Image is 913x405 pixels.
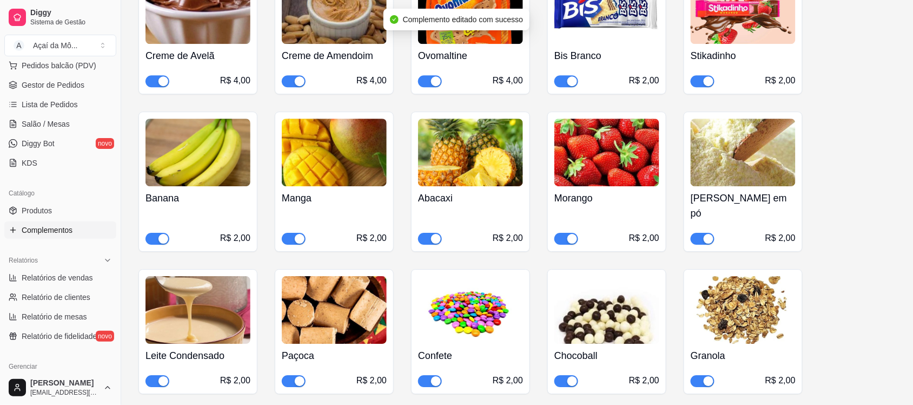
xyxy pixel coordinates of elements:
[403,15,524,24] span: Complemento editado com sucesso
[418,48,523,63] h4: Ovomaltine
[554,191,659,206] h4: Morango
[4,35,116,56] button: Select a team
[220,374,250,387] div: R$ 2,00
[22,331,97,342] span: Relatório de fidelidade
[30,388,99,397] span: [EMAIL_ADDRESS][DOMAIN_NAME]
[691,191,796,221] h4: [PERSON_NAME] em pó
[22,60,96,71] span: Pedidos balcão (PDV)
[22,205,52,216] span: Produtos
[493,232,523,245] div: R$ 2,00
[4,269,116,286] a: Relatórios de vendas
[145,276,250,344] img: product-image
[765,74,796,87] div: R$ 2,00
[4,96,116,113] a: Lista de Pedidos
[629,374,659,387] div: R$ 2,00
[30,8,112,18] span: Diggy
[282,191,387,206] h4: Manga
[22,311,87,322] span: Relatório de mesas
[554,119,659,186] img: product-image
[22,158,37,168] span: KDS
[4,185,116,202] div: Catálogo
[282,119,387,186] img: product-image
[4,202,116,219] a: Produtos
[493,374,523,387] div: R$ 2,00
[30,378,99,388] span: [PERSON_NAME]
[33,40,78,51] div: Açaí da Mô ...
[418,119,523,186] img: product-image
[145,119,250,186] img: product-image
[4,221,116,239] a: Complementos
[282,348,387,363] h4: Paçoca
[554,348,659,363] h4: Chocoball
[691,276,796,344] img: product-image
[4,358,116,375] div: Gerenciar
[22,99,78,110] span: Lista de Pedidos
[145,48,250,63] h4: Creme de Avelã
[4,154,116,172] a: KDS
[282,48,387,63] h4: Creme de Amendoim
[220,74,250,87] div: R$ 4,00
[554,48,659,63] h4: Bis Branco
[4,115,116,133] a: Salão / Mesas
[554,276,659,344] img: product-image
[30,18,112,27] span: Sistema de Gestão
[691,348,796,363] h4: Granola
[418,276,523,344] img: product-image
[4,135,116,152] a: Diggy Botnovo
[22,225,72,236] span: Complementos
[220,232,250,245] div: R$ 2,00
[4,57,116,74] button: Pedidos balcão (PDV)
[145,191,250,206] h4: Banana
[282,276,387,344] img: product-image
[390,15,399,24] span: check-circle
[629,232,659,245] div: R$ 2,00
[22,119,70,129] span: Salão / Mesas
[4,375,116,401] button: [PERSON_NAME][EMAIL_ADDRESS][DOMAIN_NAME]
[14,40,24,51] span: A
[22,138,55,149] span: Diggy Bot
[22,272,93,283] span: Relatórios de vendas
[356,74,387,87] div: R$ 4,00
[418,348,523,363] h4: Confete
[356,232,387,245] div: R$ 2,00
[629,74,659,87] div: R$ 2,00
[22,80,84,90] span: Gestor de Pedidos
[145,348,250,363] h4: Leite Condensado
[765,374,796,387] div: R$ 2,00
[4,289,116,306] a: Relatório de clientes
[4,4,116,30] a: DiggySistema de Gestão
[4,328,116,345] a: Relatório de fidelidadenovo
[22,292,90,303] span: Relatório de clientes
[4,308,116,325] a: Relatório de mesas
[765,232,796,245] div: R$ 2,00
[356,374,387,387] div: R$ 2,00
[493,74,523,87] div: R$ 4,00
[691,48,796,63] h4: Stikadinho
[418,191,523,206] h4: Abacaxi
[4,76,116,94] a: Gestor de Pedidos
[9,256,38,265] span: Relatórios
[691,119,796,186] img: product-image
